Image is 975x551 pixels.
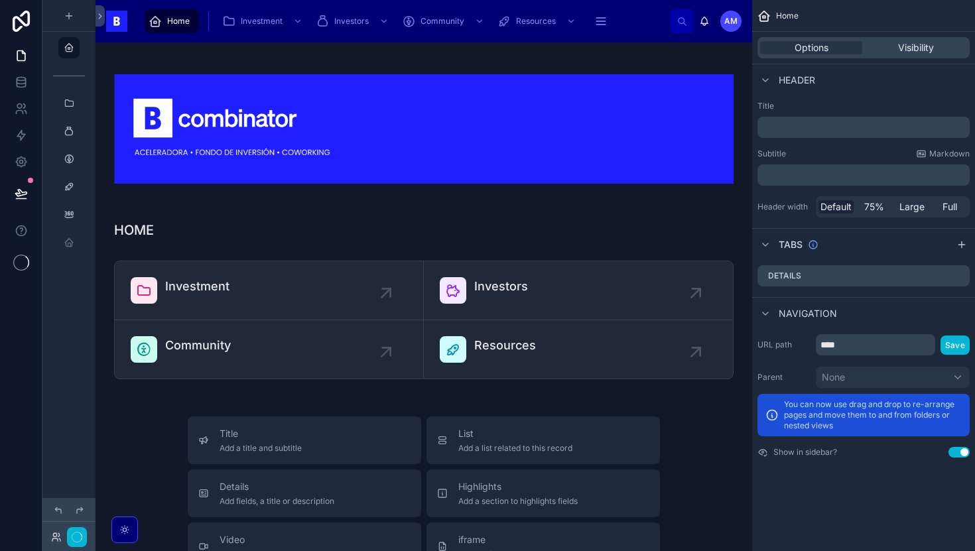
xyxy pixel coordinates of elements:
span: Large [899,200,925,214]
span: Full [942,200,957,214]
span: Add a section to highlights fields [458,496,578,507]
p: You can now use drag and drop to re-arrange pages and move them to and from folders or nested views [784,399,962,431]
div: scrollable content [138,7,670,36]
span: Highlights [458,480,578,493]
label: Show in sidebar? [773,447,837,458]
span: Add fields, a title or description [220,496,334,507]
span: Tabs [779,238,803,251]
div: scrollable content [757,164,970,186]
label: Header width [757,202,811,212]
span: Community [421,16,464,27]
span: Visibility [898,41,934,54]
span: Home [776,11,799,21]
button: None [816,366,970,389]
span: Header [779,74,815,87]
span: Add a list related to this record [458,443,572,454]
span: Video [220,533,296,546]
span: iframe [458,533,539,546]
span: 75% [864,200,884,214]
button: HighlightsAdd a section to highlights fields [426,469,660,517]
span: Add a title and subtitle [220,443,302,454]
label: Title [757,101,970,111]
span: Markdown [929,149,970,159]
button: ListAdd a list related to this record [426,416,660,464]
span: Investors [334,16,369,27]
span: Details [220,480,334,493]
span: Home [167,16,190,27]
a: Markdown [916,149,970,159]
button: TitleAdd a title and subtitle [188,416,421,464]
span: Resources [516,16,556,27]
a: Investment [218,9,309,33]
div: scrollable content [757,117,970,138]
a: Community [398,9,491,33]
span: Default [820,200,852,214]
button: DetailsAdd fields, a title or description [188,469,421,517]
a: Investors [312,9,395,33]
span: AM [724,16,738,27]
span: List [458,427,572,440]
label: Details [768,271,801,281]
label: URL path [757,339,811,350]
a: Home [145,9,199,33]
a: Resources [493,9,582,33]
span: Title [220,427,302,440]
img: App logo [106,11,127,32]
button: Save [941,336,970,355]
span: Options [795,41,828,54]
span: Investment [241,16,283,27]
span: None [822,371,845,384]
span: Navigation [779,307,837,320]
label: Parent [757,372,811,383]
label: Subtitle [757,149,786,159]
